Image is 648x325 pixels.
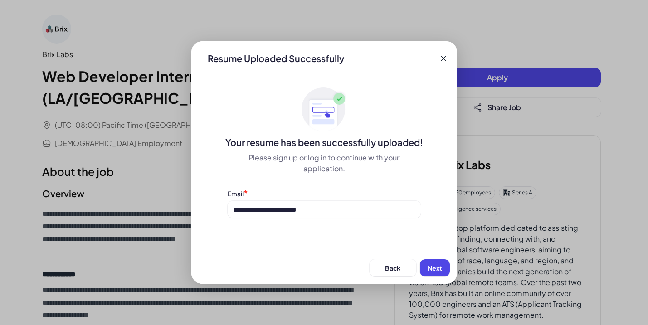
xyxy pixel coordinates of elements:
[420,259,450,276] button: Next
[200,52,351,65] div: Resume Uploaded Successfully
[191,136,457,149] div: Your resume has been successfully uploaded!
[370,259,416,276] button: Back
[428,264,442,272] span: Next
[385,264,400,272] span: Back
[228,189,244,198] label: Email
[228,152,421,174] div: Please sign up or log in to continue with your application.
[302,87,347,132] img: ApplyedMaskGroup3.svg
